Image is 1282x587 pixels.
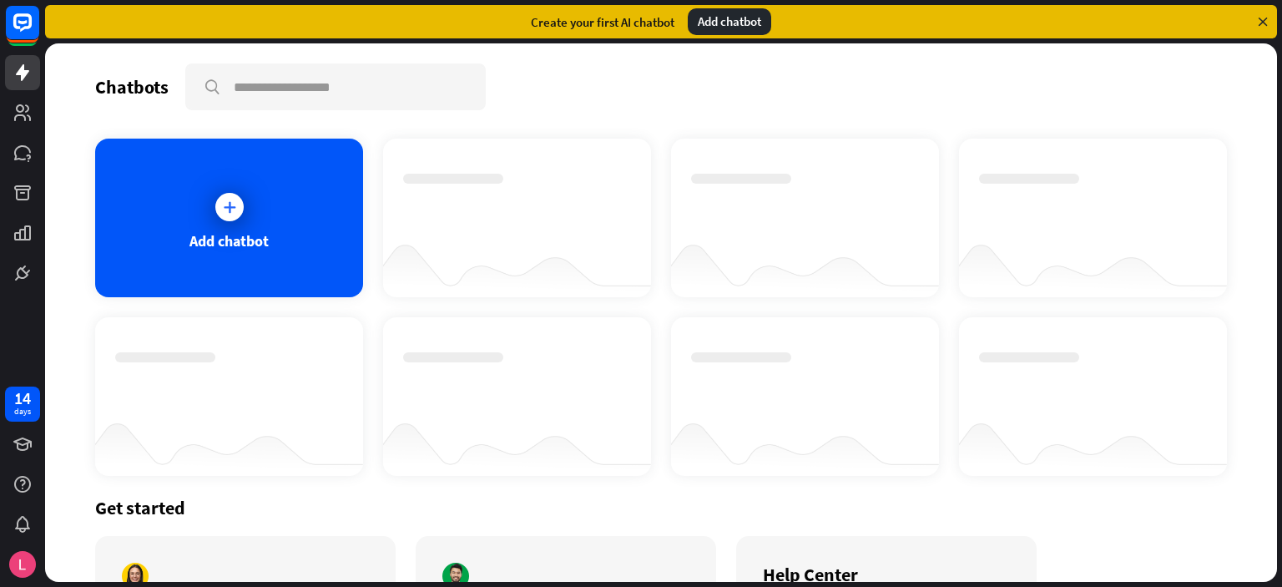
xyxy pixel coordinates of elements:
[95,75,169,99] div: Chatbots
[14,391,31,406] div: 14
[688,8,771,35] div: Add chatbot
[531,14,674,30] div: Create your first AI chatbot
[14,406,31,417] div: days
[763,563,1010,586] div: Help Center
[5,387,40,422] a: 14 days
[189,231,269,250] div: Add chatbot
[13,7,63,57] button: Open LiveChat chat widget
[95,496,1227,519] div: Get started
